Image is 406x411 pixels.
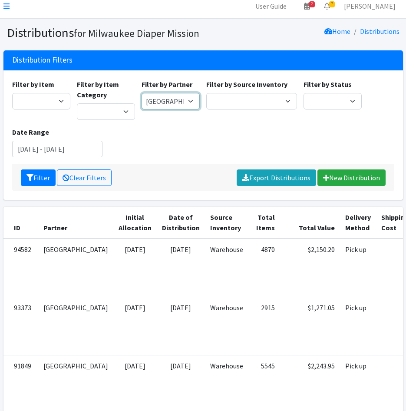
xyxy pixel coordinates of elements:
a: Home [324,27,350,36]
small: for Milwaukee Diaper Mission [74,27,199,40]
td: $2,150.20 [280,239,340,297]
a: Distributions [360,27,399,36]
label: Filter by Partner [142,79,192,89]
td: $1,271.05 [280,297,340,355]
span: 2 [309,1,315,7]
th: Date of Distribution [157,207,205,239]
td: 4870 [248,239,280,297]
a: Clear Filters [57,169,112,186]
th: ID [3,207,38,239]
td: [DATE] [157,297,205,355]
td: 94582 [3,239,38,297]
th: Partner [38,207,113,239]
td: [DATE] [157,239,205,297]
a: New Distribution [317,169,386,186]
td: Pick up [340,297,376,355]
td: 93373 [3,297,38,355]
h1: Distributions [7,25,200,40]
td: Pick up [340,239,376,297]
label: Filter by Item [12,79,54,89]
h3: Distribution Filters [12,56,73,65]
td: [DATE] [113,297,157,355]
td: Warehouse [205,239,248,297]
td: Warehouse [205,297,248,355]
th: Delivery Method [340,207,376,239]
td: [GEOGRAPHIC_DATA] [38,239,113,297]
input: January 1, 2011 - December 31, 2011 [12,141,103,157]
td: 2915 [248,297,280,355]
label: Filter by Item Category [77,79,135,100]
td: [DATE] [113,239,157,297]
th: Initial Allocation [113,207,157,239]
label: Filter by Source Inventory [206,79,287,89]
label: Filter by Status [304,79,352,89]
span: 7 [329,1,335,7]
a: Export Distributions [237,169,316,186]
th: Source Inventory [205,207,248,239]
button: Filter [21,169,56,186]
th: Total Value [280,207,340,239]
label: Date Range [12,127,49,137]
td: [GEOGRAPHIC_DATA] [38,297,113,355]
th: Total Items [248,207,280,239]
